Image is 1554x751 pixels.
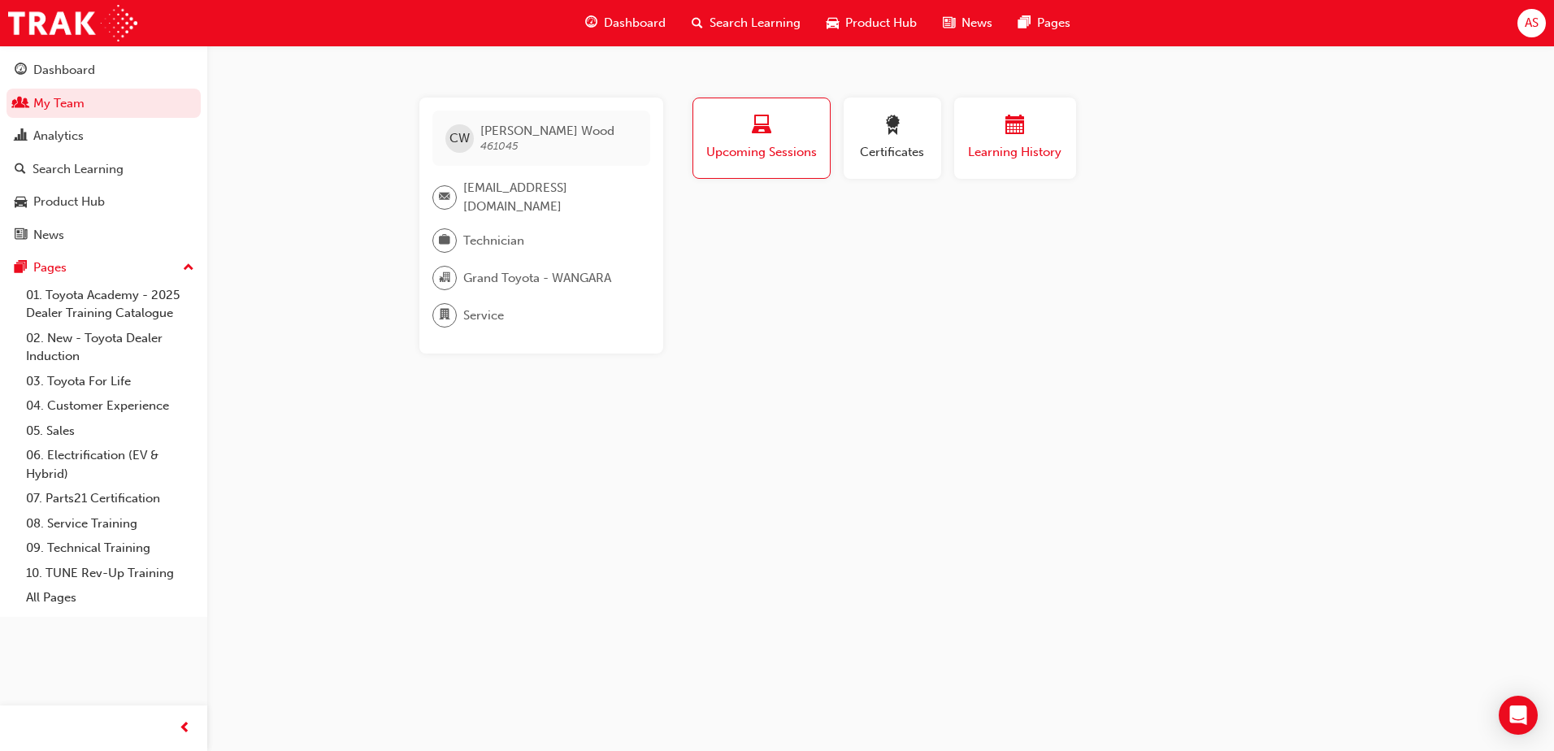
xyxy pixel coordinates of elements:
span: guage-icon [585,13,597,33]
span: chart-icon [15,129,27,144]
a: car-iconProduct Hub [814,7,930,40]
span: calendar-icon [1005,115,1025,137]
span: News [961,14,992,33]
span: AS [1525,14,1539,33]
span: Technician [463,232,524,250]
span: guage-icon [15,63,27,78]
span: laptop-icon [752,115,771,137]
div: Dashboard [33,61,95,80]
a: My Team [7,89,201,119]
span: email-icon [439,187,450,208]
a: Analytics [7,121,201,151]
span: search-icon [692,13,703,33]
button: AS [1517,9,1546,37]
div: Product Hub [33,193,105,211]
button: Upcoming Sessions [692,98,831,179]
span: briefcase-icon [439,230,450,251]
span: department-icon [439,305,450,326]
a: search-iconSearch Learning [679,7,814,40]
span: organisation-icon [439,267,450,289]
span: people-icon [15,97,27,111]
div: Search Learning [33,160,124,179]
a: pages-iconPages [1005,7,1083,40]
a: 07. Parts21 Certification [20,486,201,511]
a: Search Learning [7,154,201,184]
span: prev-icon [179,718,191,739]
div: News [33,226,64,245]
a: 05. Sales [20,419,201,444]
span: car-icon [827,13,839,33]
span: search-icon [15,163,26,177]
a: 06. Electrification (EV & Hybrid) [20,443,201,486]
a: 03. Toyota For Life [20,369,201,394]
span: Product Hub [845,14,917,33]
span: pages-icon [1018,13,1031,33]
a: news-iconNews [930,7,1005,40]
span: CW [449,129,470,148]
div: Analytics [33,127,84,145]
a: All Pages [20,585,201,610]
span: Certificates [856,143,929,162]
span: award-icon [883,115,902,137]
span: Pages [1037,14,1070,33]
span: 461045 [480,139,519,153]
span: Search Learning [710,14,801,33]
span: news-icon [15,228,27,243]
a: 09. Technical Training [20,536,201,561]
span: Learning History [966,143,1064,162]
div: Open Intercom Messenger [1499,696,1538,735]
span: car-icon [15,195,27,210]
a: 01. Toyota Academy - 2025 Dealer Training Catalogue [20,283,201,326]
span: Dashboard [604,14,666,33]
span: pages-icon [15,261,27,276]
a: Product Hub [7,187,201,217]
span: Service [463,306,504,325]
a: 04. Customer Experience [20,393,201,419]
span: news-icon [943,13,955,33]
button: Certificates [844,98,941,179]
span: up-icon [183,258,194,279]
img: Trak [8,5,137,41]
a: guage-iconDashboard [572,7,679,40]
button: Pages [7,253,201,283]
button: DashboardMy TeamAnalyticsSearch LearningProduct HubNews [7,52,201,253]
span: [EMAIL_ADDRESS][DOMAIN_NAME] [463,179,637,215]
button: Learning History [954,98,1076,179]
span: [PERSON_NAME] Wood [480,124,614,138]
a: Dashboard [7,55,201,85]
a: News [7,220,201,250]
span: Grand Toyota - WANGARA [463,269,611,288]
span: Upcoming Sessions [705,143,818,162]
a: 02. New - Toyota Dealer Induction [20,326,201,369]
a: 10. TUNE Rev-Up Training [20,561,201,586]
a: 08. Service Training [20,511,201,536]
div: Pages [33,258,67,277]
